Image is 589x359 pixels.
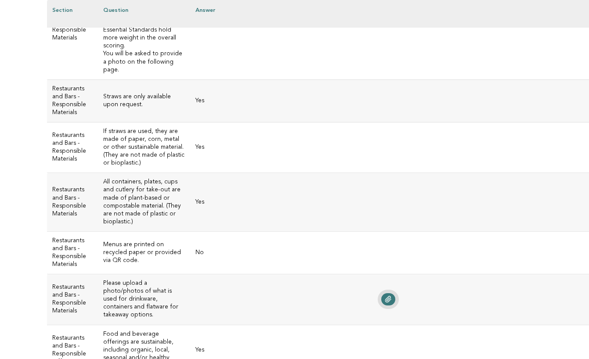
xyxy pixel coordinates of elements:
[47,274,98,325] td: Restaurants and Bars - Responsible Materials
[190,79,586,122] td: Yes
[103,128,185,167] h3: If straws are used, they are made of paper, corn, metal or other sustainable material. (They are ...
[47,173,98,231] td: Restaurants and Bars - Responsible Materials
[190,231,586,274] td: No
[103,178,185,226] h3: All containers, plates, cups and cutlery for take-out are made of plant-based or compostable mate...
[103,93,185,109] h3: Straws are only available upon request.
[47,79,98,122] td: Restaurants and Bars - Responsible Materials
[103,241,185,265] h3: Menus are printed on recycled paper or provided via QR code.
[190,122,586,173] td: Yes
[103,280,185,319] h3: Please upload a photo/photos of what is used for drinkware, containers and flatware for takeaway ...
[103,11,185,50] p: This standard is not required, but Essential Standards hold more weight in the overall scoring.
[47,122,98,173] td: Restaurants and Bars - Responsible Materials
[47,231,98,274] td: Restaurants and Bars - Responsible Materials
[103,50,185,74] p: You will be asked to provide a photo on the following page.
[190,173,586,231] td: Yes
